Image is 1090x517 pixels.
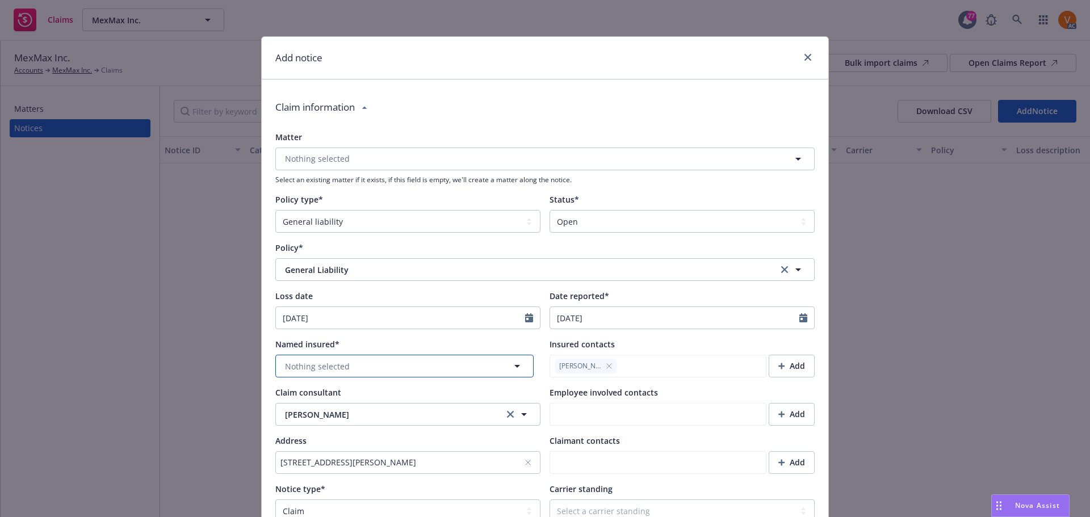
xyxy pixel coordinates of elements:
span: Carrier standing [550,484,613,494]
button: General Liabilityclear selection [275,258,815,281]
span: Date reported* [550,291,609,301]
span: Loss date [275,291,313,301]
div: Add [778,452,805,473]
div: Add [778,403,805,425]
button: [STREET_ADDRESS][PERSON_NAME] [275,451,540,474]
div: Add [778,355,805,377]
h1: Add notice [275,51,322,65]
button: Nothing selected [275,148,815,170]
span: Policy* [275,242,303,253]
a: close [801,51,815,64]
div: Drag to move [992,495,1006,516]
button: Add [769,451,815,474]
span: [PERSON_NAME] [285,409,494,421]
span: Policy type* [275,194,323,205]
span: Claimant contacts [550,435,620,446]
span: Notice type* [275,484,325,494]
svg: Calendar [525,313,533,322]
span: Address [275,435,307,446]
button: Nova Assist [991,494,1070,517]
svg: Calendar [799,313,807,322]
button: Add [769,403,815,426]
div: [STREET_ADDRESS][PERSON_NAME] [280,456,524,468]
button: [PERSON_NAME]clear selection [275,403,540,426]
button: Nothing selected [275,355,534,377]
div: Claim information [275,91,815,124]
span: Status* [550,194,579,205]
span: Nova Assist [1015,501,1060,510]
span: [PERSON_NAME] [559,361,601,371]
input: MM/DD/YYYY [276,307,525,329]
span: Employee involved contacts [550,387,658,398]
span: Matter [275,132,302,142]
span: Nothing selected [285,360,350,372]
a: clear selection [504,407,517,421]
span: Insured contacts [550,339,615,350]
div: Claim information [275,91,355,124]
a: clear selection [778,263,791,276]
span: Claim consultant [275,387,341,398]
input: MM/DD/YYYY [550,307,799,329]
span: Nothing selected [285,153,350,165]
span: Select an existing matter if it exists, if this field is empty, we'll create a matter along the n... [275,175,815,184]
span: General Liability [285,264,741,276]
span: Named insured* [275,339,339,350]
button: Add [769,355,815,377]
